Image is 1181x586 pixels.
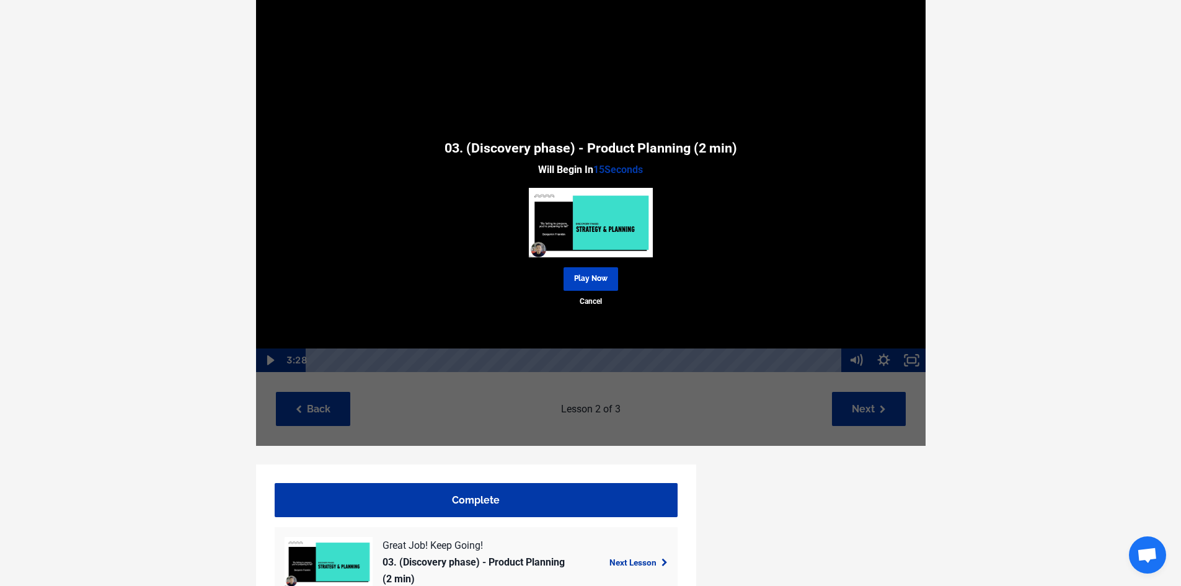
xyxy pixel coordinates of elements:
a: 03. (Discovery phase) - Product Planning (2 min) [383,556,565,585]
span: Great Job! Keep Going! [383,537,569,554]
img: e142cd92-867c-40e5-8f99-03094daa796c.jpg [529,188,653,258]
a: Next Lesson [609,557,668,567]
p: Will Begin In [256,162,926,178]
strong: Seconds [593,164,643,175]
div: Open chat [1129,536,1166,574]
a: Complete [275,483,678,517]
a: Cancel [256,296,926,308]
a: Play Now [564,267,618,290]
p: 03. (Discovery phase) - Product Planning (2 min) [256,141,926,155]
span: 15 [593,164,604,175]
